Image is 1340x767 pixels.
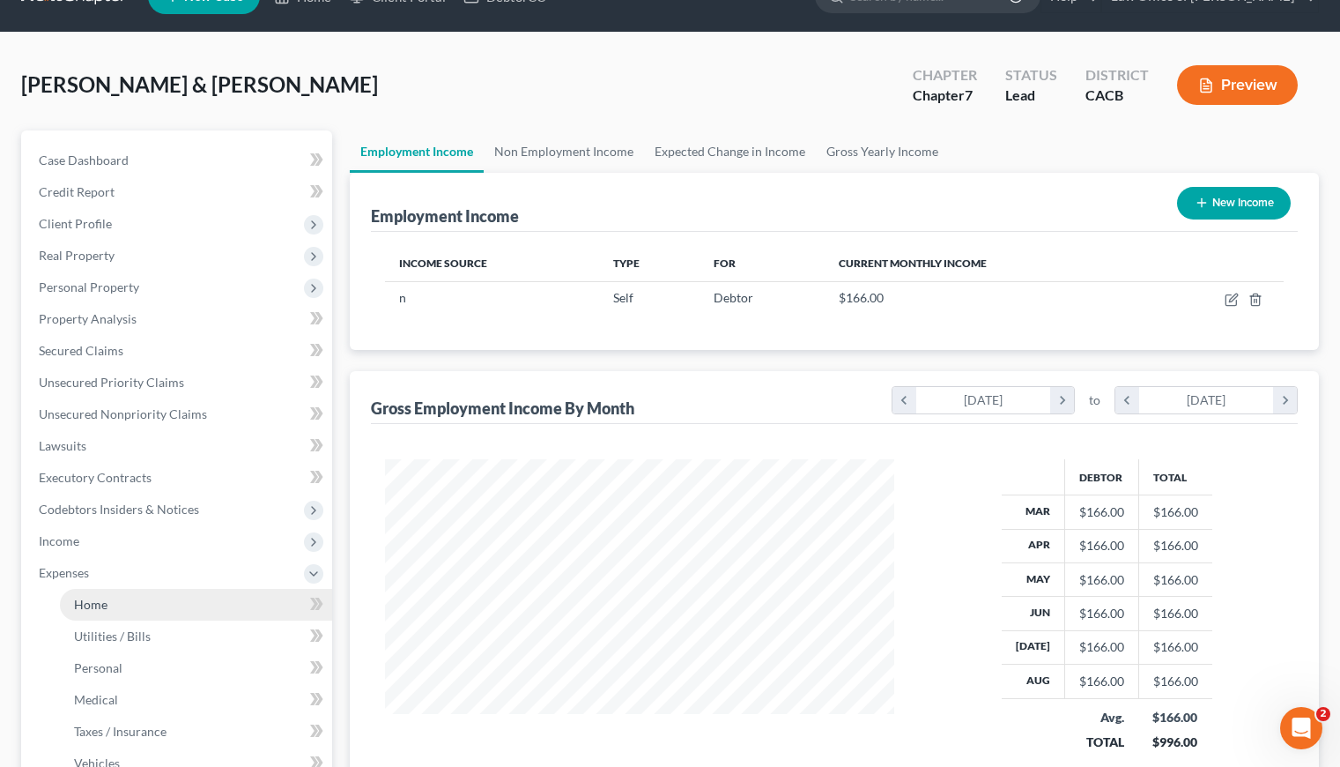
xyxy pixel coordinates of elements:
[1138,495,1212,529] td: $166.00
[74,660,122,675] span: Personal
[1273,387,1297,413] i: chevron_right
[74,629,151,644] span: Utilities / Bills
[39,470,152,485] span: Executory Contracts
[1002,495,1065,529] th: Mar
[1064,459,1138,495] th: Debtor
[39,311,137,326] span: Property Analysis
[1177,65,1298,105] button: Preview
[39,502,199,517] span: Codebtors Insiders & Notices
[1079,571,1124,589] div: $166.00
[371,398,634,419] div: Gross Employment Income By Month
[1152,709,1198,726] div: $166.00
[39,216,112,231] span: Client Profile
[913,65,977,86] div: Chapter
[25,145,332,176] a: Case Dashboard
[39,375,184,390] span: Unsecured Priority Claims
[1078,709,1124,726] div: Avg.
[1115,387,1139,413] i: chevron_left
[1078,733,1124,751] div: TOTAL
[39,406,207,421] span: Unsecured Nonpriority Claims
[1002,529,1065,562] th: Apr
[39,343,123,358] span: Secured Claims
[39,248,115,263] span: Real Property
[1005,65,1057,86] div: Status
[25,367,332,398] a: Unsecured Priority Claims
[1002,597,1065,630] th: Jun
[816,130,949,173] a: Gross Yearly Income
[714,290,753,305] span: Debtor
[74,692,118,707] span: Medical
[399,290,406,305] span: n
[1316,707,1330,721] span: 2
[1002,562,1065,596] th: May
[60,716,332,748] a: Taxes / Insurance
[60,652,332,684] a: Personal
[913,86,977,106] div: Chapter
[1138,529,1212,562] td: $166.00
[39,153,129,168] span: Case Dashboard
[1079,638,1124,656] div: $166.00
[1138,630,1212,664] td: $166.00
[839,290,884,305] span: $166.00
[371,205,519,227] div: Employment Income
[74,597,107,612] span: Home
[39,279,139,294] span: Personal Property
[1085,65,1149,86] div: District
[350,130,484,173] a: Employment Income
[1139,387,1274,413] div: [DATE]
[839,257,987,270] span: Current Monthly Income
[39,184,115,199] span: Credit Report
[1138,665,1212,698] td: $166.00
[1152,733,1198,751] div: $996.00
[1079,605,1124,622] div: $166.00
[1138,597,1212,630] td: $166.00
[39,565,89,580] span: Expenses
[60,621,332,652] a: Utilities / Bills
[1085,86,1149,106] div: CACB
[916,387,1051,413] div: [DATE]
[644,130,816,173] a: Expected Change in Income
[714,257,736,270] span: For
[1138,459,1212,495] th: Total
[1079,673,1124,690] div: $166.00
[1079,537,1124,555] div: $166.00
[1050,387,1074,413] i: chevron_right
[613,290,633,305] span: Self
[74,724,167,739] span: Taxes / Insurance
[1138,562,1212,596] td: $166.00
[39,438,86,453] span: Lawsuits
[1280,707,1322,749] iframe: Intercom live chat
[1079,503,1124,521] div: $166.00
[1089,391,1100,409] span: to
[39,533,79,548] span: Income
[1002,630,1065,664] th: [DATE]
[965,86,973,103] span: 7
[613,257,640,270] span: Type
[1005,86,1057,106] div: Lead
[1002,665,1065,698] th: Aug
[25,303,332,335] a: Property Analysis
[25,398,332,430] a: Unsecured Nonpriority Claims
[1177,187,1291,220] button: New Income
[25,335,332,367] a: Secured Claims
[399,257,487,270] span: Income Source
[60,589,332,621] a: Home
[25,430,332,462] a: Lawsuits
[25,176,332,208] a: Credit Report
[25,462,332,494] a: Executory Contracts
[60,684,332,716] a: Medical
[21,71,378,97] span: [PERSON_NAME] & [PERSON_NAME]
[892,387,916,413] i: chevron_left
[484,130,644,173] a: Non Employment Income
